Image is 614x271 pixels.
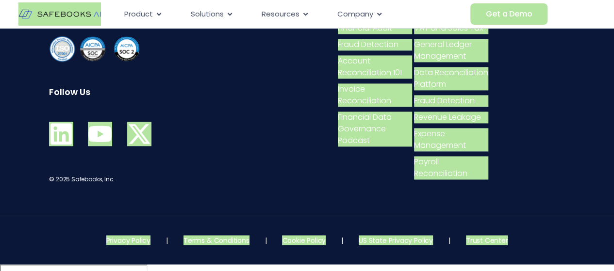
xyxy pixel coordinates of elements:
[414,128,488,151] a: Expense Management
[466,235,508,245] a: Trust Center
[25,25,69,33] div: Domain: [URL]
[338,112,412,146] a: Financial Data Governance Podcast
[183,235,249,245] a: Terms & Conditions
[27,16,48,23] div: v 4.0.25
[414,156,488,179] a: Payroll Reconciliation
[16,25,23,33] img: website_grey.svg
[262,9,299,20] span: Resources
[338,55,412,79] a: Account Reconciliation 101
[414,112,481,123] span: Revenue Leakage
[106,235,150,245] a: Privacy Policy
[49,175,115,183] span: © 2025 Safebooks, Inc.
[37,57,87,64] div: Domain Overview
[414,112,488,123] a: Revenue Leakage
[486,9,532,19] span: Get a Demo
[414,95,488,107] a: Fraud Detection
[116,5,470,24] nav: Menu
[414,67,488,90] a: Data Reconciliation Platform
[26,56,34,64] img: tab_domain_overview_orange.svg
[97,56,104,64] img: tab_keywords_by_traffic_grey.svg
[338,39,398,50] span: Fraud Detection
[265,235,267,245] p: |
[359,235,433,245] a: US State Privacy Policy
[166,235,168,245] p: |
[116,5,470,24] div: Menu Toggle
[337,9,373,20] span: Company
[470,3,548,25] a: Get a Demo
[191,9,224,20] span: Solutions
[338,39,412,50] a: Fraud Detection
[107,57,164,64] div: Keywords by Traffic
[414,95,475,107] span: Fraud Detection
[338,83,412,107] a: Invoice Reconciliation
[414,39,488,62] a: General Ledger Management
[124,9,153,20] span: Product
[341,235,343,245] p: |
[16,16,23,23] img: logo_orange.svg
[49,87,156,97] h6: Follow Us
[448,235,450,245] p: |
[282,235,326,245] a: Cookie Policy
